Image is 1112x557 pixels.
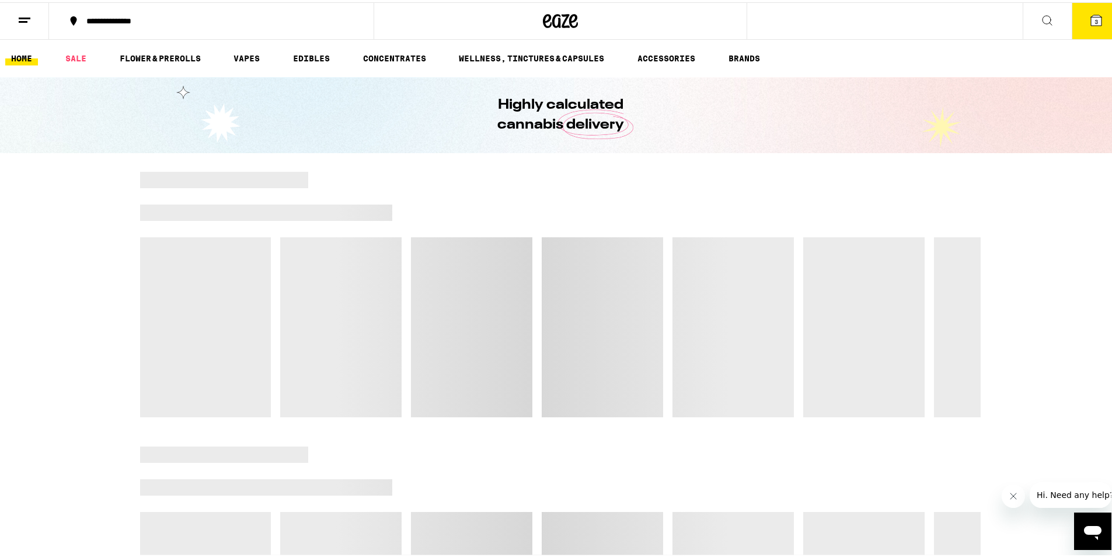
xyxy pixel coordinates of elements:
a: CONCENTRATES [357,49,432,63]
a: FLOWER & PREROLLS [114,49,207,63]
a: HOME [5,49,38,63]
iframe: Close message [1002,482,1025,506]
span: Hi. Need any help? [7,8,84,18]
a: ACCESSORIES [632,49,701,63]
a: SALE [60,49,92,63]
h1: Highly calculated cannabis delivery [464,93,657,133]
span: 3 [1094,16,1098,23]
a: VAPES [228,49,266,63]
a: BRANDS [723,49,766,63]
iframe: Message from company [1030,480,1111,506]
iframe: Button to launch messaging window [1074,510,1111,548]
a: WELLNESS, TINCTURES & CAPSULES [453,49,610,63]
a: EDIBLES [287,49,336,63]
